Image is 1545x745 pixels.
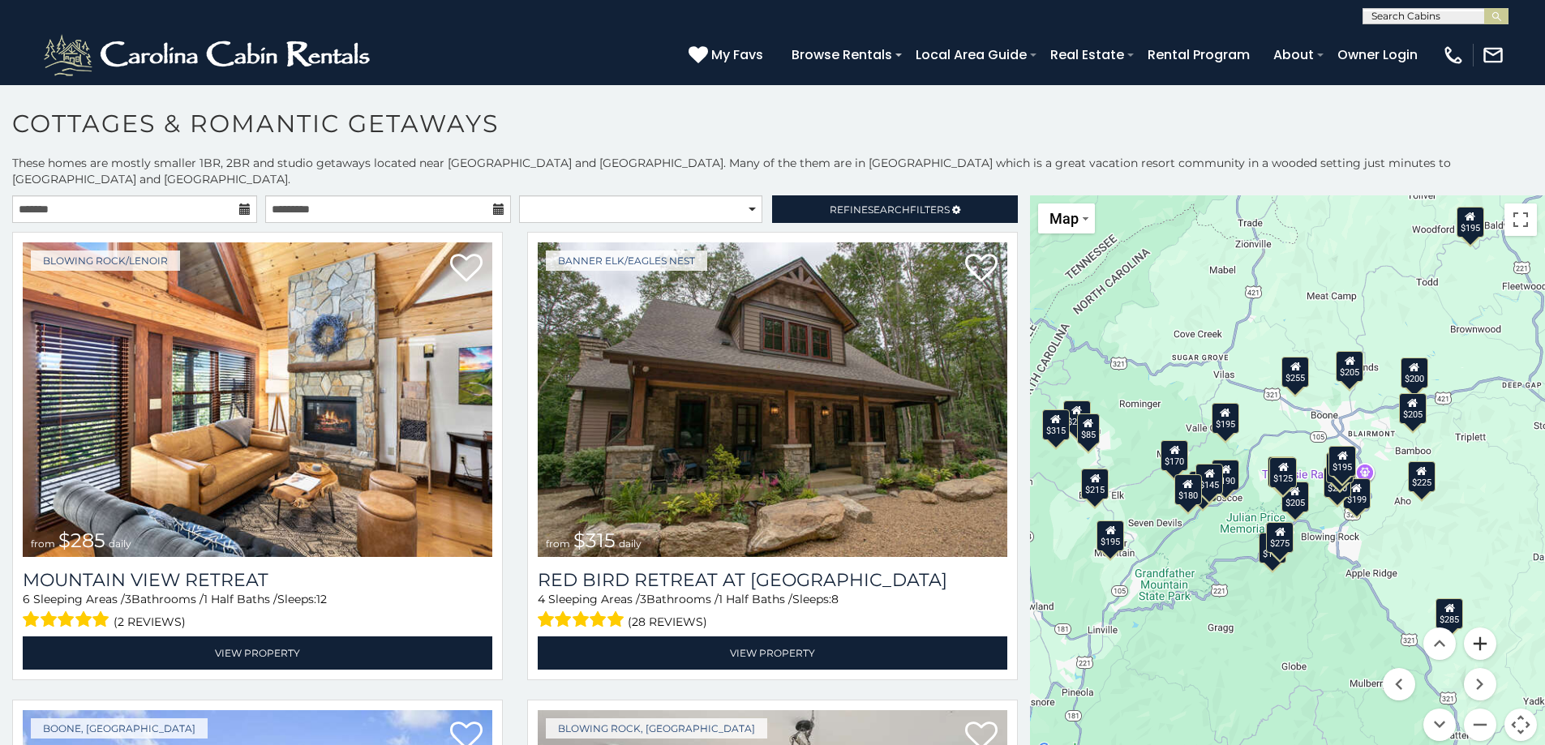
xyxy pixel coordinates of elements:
[1457,206,1484,237] div: $195
[1212,459,1240,490] div: $190
[1442,44,1465,66] img: phone-regular-white.png
[689,45,767,66] a: My Favs
[1282,356,1310,387] div: $255
[538,569,1007,591] a: Red Bird Retreat at [GEOGRAPHIC_DATA]
[965,252,998,286] a: Add to favorites
[31,250,180,271] a: Blowing Rock/Lenoir
[1174,474,1202,505] div: $180
[204,592,277,606] span: 1 Half Baths /
[58,529,105,552] span: $285
[1401,358,1428,388] div: $200
[1189,471,1217,502] div: $199
[23,242,492,557] img: Mountain View Retreat
[628,611,707,632] span: (28 reviews)
[1399,393,1427,424] div: $205
[1329,446,1357,477] div: $195
[1281,481,1309,512] div: $205
[31,718,208,739] a: Boone, [GEOGRAPHIC_DATA]
[1423,627,1456,660] button: Move up
[1504,709,1537,741] button: Map camera controls
[109,537,131,550] span: daily
[868,203,910,216] span: Search
[538,242,1007,557] a: Red Bird Retreat at Eagles Nest from $315 daily
[125,592,131,606] span: 3
[546,250,707,271] a: Banner Elk/Eagles Nest
[830,203,950,216] span: Refine Filters
[23,592,30,606] span: 6
[1161,440,1189,471] div: $170
[1436,598,1464,629] div: $285
[1482,44,1504,66] img: mail-regular-white.png
[1270,457,1298,488] div: $125
[783,41,900,69] a: Browse Rentals
[1324,466,1352,497] div: $290
[1324,467,1351,498] div: $170
[538,591,1007,632] div: Sleeping Areas / Bathrooms / Sleeps:
[1212,403,1239,434] div: $195
[1327,452,1354,483] div: $190
[114,611,186,632] span: (2 reviews)
[31,537,55,550] span: from
[1267,522,1294,553] div: $275
[719,592,792,606] span: 1 Half Baths /
[1504,203,1537,236] button: Toggle fullscreen view
[538,636,1007,670] a: View Property
[450,252,483,286] a: Add to favorites
[1337,351,1364,382] div: $205
[1260,533,1287,563] div: $175
[772,195,1017,223] a: RefineSearchFilters
[23,242,492,557] a: Mountain View Retreat from $285 daily
[1268,456,1295,487] div: $200
[1042,409,1070,440] div: $315
[1042,41,1132,69] a: Real Estate
[538,242,1007,557] img: Red Bird Retreat at Eagles Nest
[908,41,1035,69] a: Local Area Guide
[711,45,763,65] span: My Favs
[1082,468,1109,499] div: $215
[1329,41,1426,69] a: Owner Login
[41,31,377,79] img: White-1-2.png
[1196,463,1224,494] div: $145
[538,592,545,606] span: 4
[640,592,646,606] span: 3
[1077,413,1100,443] div: $85
[1464,709,1496,741] button: Zoom out
[1038,203,1095,233] button: Change map style
[546,537,570,550] span: from
[1423,709,1456,741] button: Move down
[1063,400,1091,430] div: $235
[1097,520,1125,551] div: $195
[316,592,327,606] span: 12
[1464,627,1496,660] button: Zoom in
[1049,210,1079,227] span: Map
[1464,668,1496,700] button: Move right
[1343,478,1371,509] div: $199
[1139,41,1258,69] a: Rental Program
[23,636,492,670] a: View Property
[538,569,1007,591] h3: Red Bird Retreat at Eagles Nest
[831,592,839,606] span: 8
[1408,461,1436,492] div: $225
[546,718,767,739] a: Blowing Rock, [GEOGRAPHIC_DATA]
[619,537,642,550] span: daily
[1383,668,1415,700] button: Move left
[573,529,616,552] span: $315
[23,569,492,591] a: Mountain View Retreat
[1265,41,1322,69] a: About
[23,591,492,632] div: Sleeping Areas / Bathrooms / Sleeps:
